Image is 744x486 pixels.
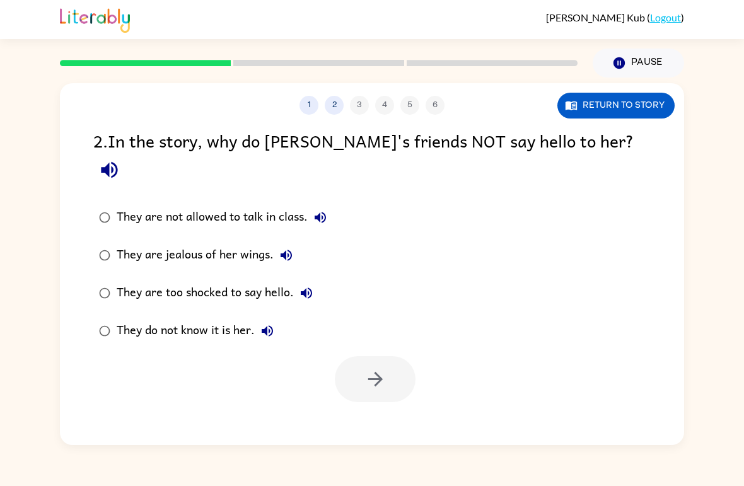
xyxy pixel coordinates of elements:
button: They are too shocked to say hello. [294,281,319,306]
button: They are jealous of her wings. [274,243,299,268]
img: Literably [60,5,130,33]
button: Pause [593,49,684,78]
div: They are too shocked to say hello. [117,281,319,306]
button: Return to story [557,93,675,119]
a: Logout [650,11,681,23]
div: They do not know it is her. [117,318,280,344]
div: They are jealous of her wings. [117,243,299,268]
button: 1 [299,96,318,115]
div: 2 . In the story, why do [PERSON_NAME]'s friends NOT say hello to her? [93,127,651,186]
span: [PERSON_NAME] Kub [546,11,647,23]
div: They are not allowed to talk in class. [117,205,333,230]
button: 2 [325,96,344,115]
div: ( ) [546,11,684,23]
button: They do not know it is her. [255,318,280,344]
button: They are not allowed to talk in class. [308,205,333,230]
